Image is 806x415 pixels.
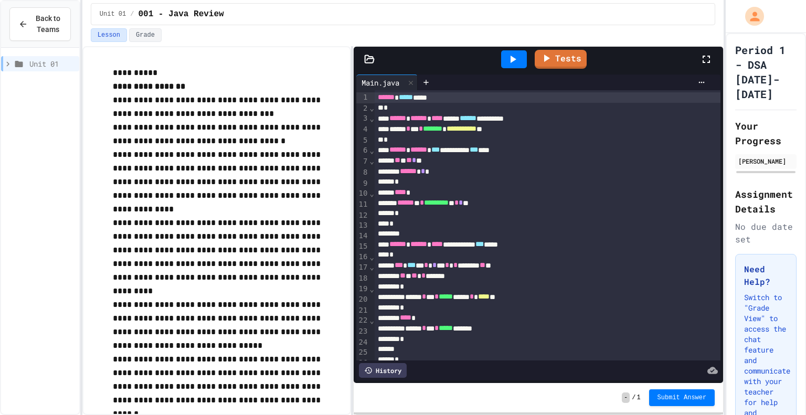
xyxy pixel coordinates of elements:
div: 3 [356,113,369,124]
h1: Period 1 - DSA [DATE]-[DATE] [735,42,797,101]
span: Fold line [369,114,374,123]
div: 15 [356,241,369,252]
div: 23 [356,326,369,337]
div: 24 [356,337,369,348]
div: 5 [356,135,369,146]
span: 1 [637,393,640,402]
div: 9 [356,178,369,189]
div: 12 [356,210,369,221]
div: 17 [356,262,369,273]
div: 14 [356,231,369,241]
div: 11 [356,199,369,210]
h2: Your Progress [735,119,797,148]
div: 13 [356,220,369,231]
h2: Assignment Details [735,187,797,216]
span: Fold line [369,189,374,198]
button: Lesson [91,28,127,42]
button: Back to Teams [9,7,71,41]
div: My Account [734,4,767,28]
span: Unit 01 [100,10,126,18]
h3: Need Help? [744,263,788,288]
div: Main.java [356,77,405,88]
a: Tests [535,50,587,69]
div: 20 [356,294,369,305]
div: 6 [356,145,369,156]
div: [PERSON_NAME] [738,156,793,166]
div: 18 [356,273,369,284]
div: Main.java [356,75,418,90]
span: Fold line [369,253,374,261]
button: Grade [129,28,162,42]
div: History [359,363,407,378]
button: Submit Answer [649,389,715,406]
div: 26 [356,358,369,368]
div: 1 [356,92,369,103]
div: 7 [356,156,369,167]
span: Fold line [369,285,374,293]
span: Unit 01 [29,58,75,69]
iframe: chat widget [719,327,796,372]
iframe: chat widget [762,373,796,405]
span: Fold line [369,263,374,271]
div: 8 [356,167,369,178]
div: 25 [356,347,369,358]
div: No due date set [735,220,797,246]
div: 22 [356,315,369,326]
span: Fold line [369,104,374,112]
span: / [130,10,134,18]
span: Fold line [369,157,374,165]
span: / [632,393,635,402]
span: Back to Teams [34,13,62,35]
span: Fold line [369,316,374,325]
div: 4 [356,124,369,135]
div: 19 [356,284,369,294]
span: Fold line [369,146,374,155]
span: 001 - Java Review [138,8,224,20]
span: - [622,392,630,403]
div: 16 [356,252,369,262]
div: 2 [356,103,369,114]
span: Submit Answer [657,393,707,402]
div: 10 [356,188,369,199]
div: 21 [356,305,369,316]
